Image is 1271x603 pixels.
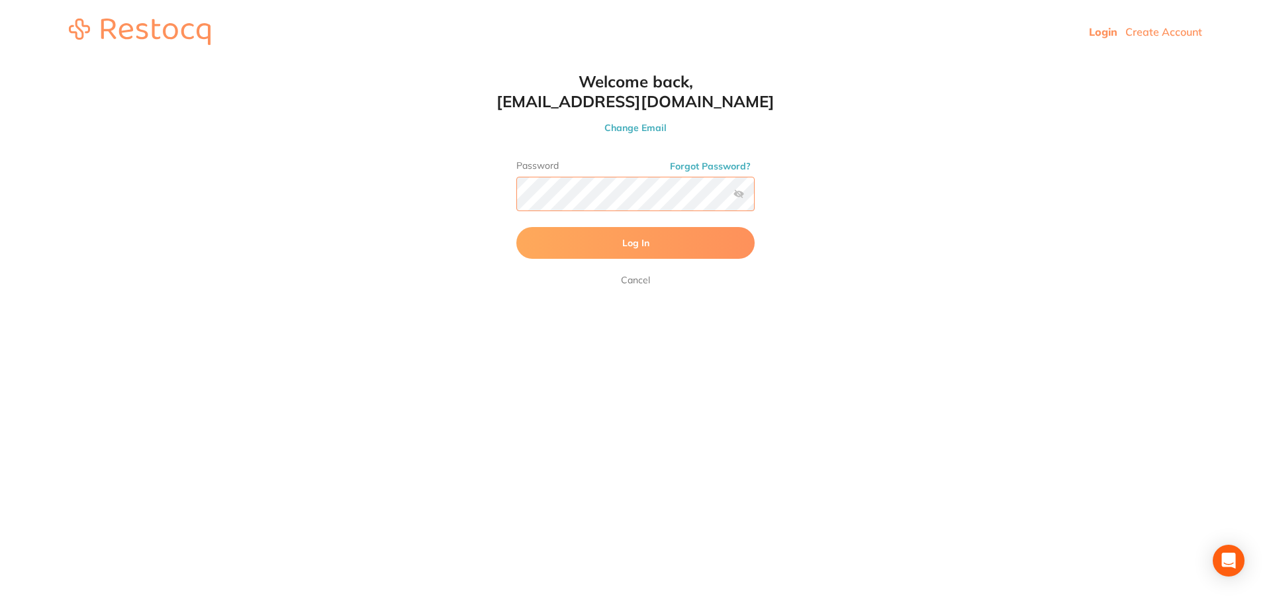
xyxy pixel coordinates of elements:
[618,272,653,288] a: Cancel
[490,122,781,134] button: Change Email
[666,160,755,172] button: Forgot Password?
[516,160,755,171] label: Password
[516,227,755,259] button: Log In
[1213,545,1245,577] div: Open Intercom Messenger
[69,19,211,45] img: restocq_logo.svg
[490,71,781,111] h1: Welcome back, [EMAIL_ADDRESS][DOMAIN_NAME]
[622,237,649,249] span: Log In
[1125,25,1202,38] a: Create Account
[1089,25,1117,38] a: Login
